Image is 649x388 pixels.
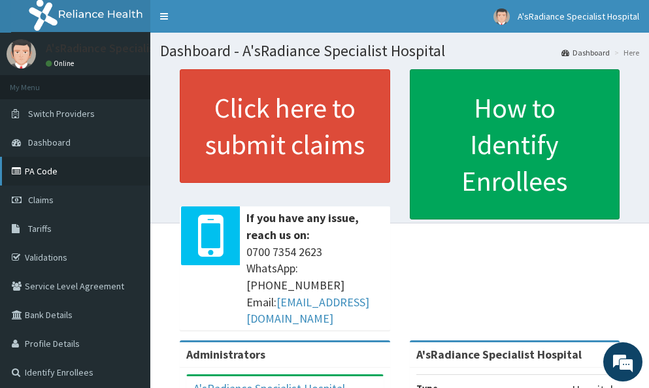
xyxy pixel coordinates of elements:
span: We're online! [76,113,180,245]
img: User Image [7,39,36,69]
div: Chat with us now [68,73,220,90]
span: Tariffs [28,223,52,234]
div: Minimize live chat window [214,7,246,38]
textarea: Type your message and hit 'Enter' [7,253,249,299]
p: A'sRadiance Specialist Hospital [46,42,205,54]
span: 0700 7354 2623 WhatsApp: [PHONE_NUMBER] Email: [246,244,384,328]
span: Dashboard [28,137,71,148]
img: d_794563401_company_1708531726252_794563401 [24,65,53,98]
h1: Dashboard - A'sRadiance Specialist Hospital [160,42,639,59]
a: Online [46,59,77,68]
a: How to Identify Enrollees [410,69,620,219]
span: A'sRadiance Specialist Hospital [518,10,639,22]
b: If you have any issue, reach us on: [246,210,359,242]
li: Here [611,47,639,58]
a: Dashboard [561,47,610,58]
span: Claims [28,194,54,206]
a: [EMAIL_ADDRESS][DOMAIN_NAME] [246,295,369,327]
b: Administrators [186,347,265,362]
img: User Image [493,8,510,25]
strong: A'sRadiance Specialist Hospital [416,347,582,362]
span: Switch Providers [28,108,95,120]
a: Click here to submit claims [180,69,390,183]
